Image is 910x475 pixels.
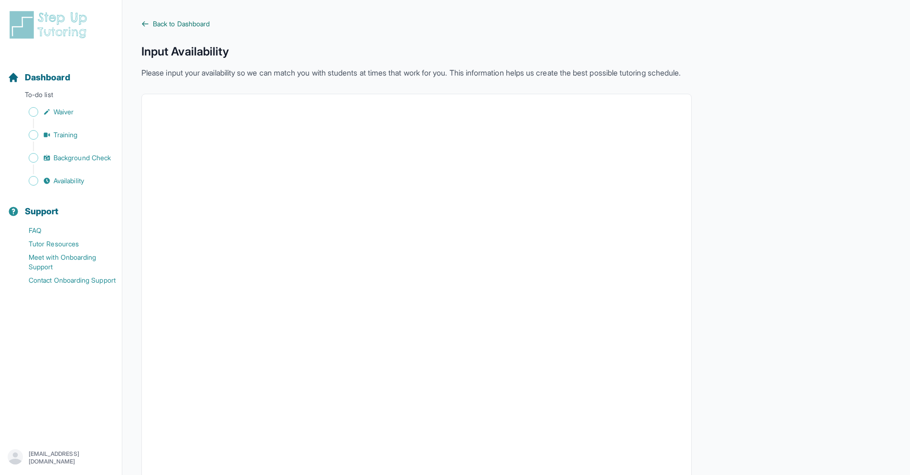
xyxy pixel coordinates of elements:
button: Dashboard [4,55,118,88]
p: To-do list [4,90,118,103]
a: FAQ [8,224,122,237]
a: Meet with Onboarding Support [8,251,122,274]
span: Dashboard [25,71,70,84]
span: Support [25,205,59,218]
span: Background Check [54,153,111,163]
span: Availability [54,176,84,186]
a: Back to Dashboard [141,19,692,29]
span: Back to Dashboard [153,19,210,29]
a: Training [8,128,122,142]
a: Background Check [8,151,122,165]
a: Contact Onboarding Support [8,274,122,287]
button: [EMAIL_ADDRESS][DOMAIN_NAME] [8,449,114,466]
button: Support [4,189,118,222]
h1: Input Availability [141,44,692,59]
p: Please input your availability so we can match you with students at times that work for you. This... [141,67,692,78]
a: Availability [8,174,122,188]
a: Dashboard [8,71,70,84]
span: Training [54,130,78,140]
img: logo [8,10,93,40]
p: [EMAIL_ADDRESS][DOMAIN_NAME] [29,450,114,465]
span: Waiver [54,107,74,117]
a: Waiver [8,105,122,119]
a: Tutor Resources [8,237,122,251]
